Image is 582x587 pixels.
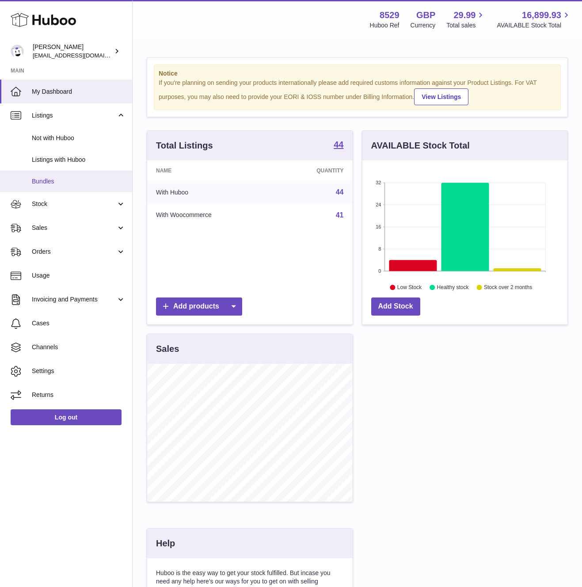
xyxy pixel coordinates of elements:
div: Currency [411,21,436,30]
span: Listings [32,111,116,120]
h3: Help [156,537,175,549]
span: Channels [32,343,126,351]
th: Name [147,160,274,181]
a: 44 [336,188,344,196]
span: Listings with Huboo [32,156,126,164]
strong: 8529 [380,9,399,21]
span: My Dashboard [32,88,126,96]
text: 24 [376,202,381,207]
th: Quantity [274,160,352,181]
text: 8 [378,246,381,252]
span: Orders [32,248,116,256]
a: View Listings [414,88,468,105]
a: Add Stock [371,297,420,316]
text: Healthy stock [437,284,469,290]
h3: Total Listings [156,140,213,152]
strong: Notice [159,69,556,78]
text: Stock over 2 months [484,284,532,290]
span: Cases [32,319,126,328]
text: 16 [376,224,381,229]
strong: 44 [334,140,343,149]
a: 16,899.93 AVAILABLE Stock Total [497,9,571,30]
span: Usage [32,271,126,280]
td: With Woocommerce [147,204,274,227]
span: Sales [32,224,116,232]
h3: AVAILABLE Stock Total [371,140,470,152]
a: 29.99 Total sales [446,9,486,30]
h3: Sales [156,343,179,355]
img: admin@redgrass.ch [11,45,24,58]
div: If you're planning on sending your products internationally please add required customs informati... [159,79,556,105]
span: 16,899.93 [522,9,561,21]
div: [PERSON_NAME] [33,43,112,60]
span: Stock [32,200,116,208]
span: [EMAIL_ADDRESS][DOMAIN_NAME] [33,52,130,59]
text: Low Stock [397,284,422,290]
div: Huboo Ref [370,21,399,30]
p: Huboo is the easy way to get your stock fulfilled. But incase you need any help here's our ways f... [156,569,344,586]
span: Settings [32,367,126,375]
span: AVAILABLE Stock Total [497,21,571,30]
text: 0 [378,268,381,274]
span: Returns [32,391,126,399]
span: Invoicing and Payments [32,295,116,304]
strong: GBP [416,9,435,21]
text: 32 [376,180,381,185]
td: With Huboo [147,181,274,204]
a: Add products [156,297,242,316]
a: Log out [11,409,122,425]
a: 44 [334,140,343,151]
span: Total sales [446,21,486,30]
span: 29.99 [453,9,475,21]
span: Bundles [32,177,126,186]
a: 41 [336,211,344,219]
span: Not with Huboo [32,134,126,142]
